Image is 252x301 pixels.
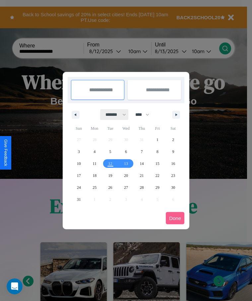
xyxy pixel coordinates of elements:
span: 12 [108,158,112,170]
span: 16 [171,158,175,170]
span: 4 [94,146,95,158]
span: Sat [165,123,181,134]
span: 31 [77,193,81,205]
span: 18 [93,170,96,182]
button: 7 [134,146,150,158]
span: 30 [171,182,175,193]
span: 14 [140,158,144,170]
button: 2 [165,134,181,146]
span: 25 [93,182,96,193]
button: 19 [102,170,118,182]
button: 8 [150,146,165,158]
iframe: Intercom live chat [7,278,23,294]
span: 11 [93,158,96,170]
button: 26 [102,182,118,193]
span: 21 [140,170,144,182]
button: 12 [102,158,118,170]
button: 21 [134,170,150,182]
span: 26 [108,182,112,193]
span: 13 [124,158,128,170]
span: 19 [108,170,112,182]
button: 3 [71,146,87,158]
span: 7 [141,146,143,158]
button: 25 [87,182,102,193]
button: 29 [150,182,165,193]
span: 24 [77,182,81,193]
button: 30 [165,182,181,193]
button: 5 [102,146,118,158]
span: Tue [102,123,118,134]
button: 1 [150,134,165,146]
button: 16 [165,158,181,170]
span: 9 [172,146,174,158]
button: 6 [118,146,134,158]
button: 14 [134,158,150,170]
button: 20 [118,170,134,182]
button: 9 [165,146,181,158]
span: 17 [77,170,81,182]
div: Give Feedback [3,139,8,166]
span: 20 [124,170,128,182]
span: 29 [156,182,159,193]
span: 27 [124,182,128,193]
button: 18 [87,170,102,182]
button: 13 [118,158,134,170]
span: 5 [109,146,111,158]
button: 24 [71,182,87,193]
span: Sun [71,123,87,134]
button: 4 [87,146,102,158]
span: 23 [171,170,175,182]
span: 1 [157,134,158,146]
span: 2 [172,134,174,146]
button: 17 [71,170,87,182]
span: Thu [134,123,150,134]
span: 15 [156,158,159,170]
span: Mon [87,123,102,134]
span: 3 [78,146,80,158]
button: Done [166,212,184,224]
button: 22 [150,170,165,182]
button: 23 [165,170,181,182]
span: 8 [157,146,158,158]
span: 6 [125,146,127,158]
button: 15 [150,158,165,170]
button: 31 [71,193,87,205]
span: 10 [77,158,81,170]
button: 11 [87,158,102,170]
span: Fri [150,123,165,134]
span: 22 [156,170,159,182]
span: Wed [118,123,134,134]
button: 27 [118,182,134,193]
button: 10 [71,158,87,170]
button: 28 [134,182,150,193]
span: 28 [140,182,144,193]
